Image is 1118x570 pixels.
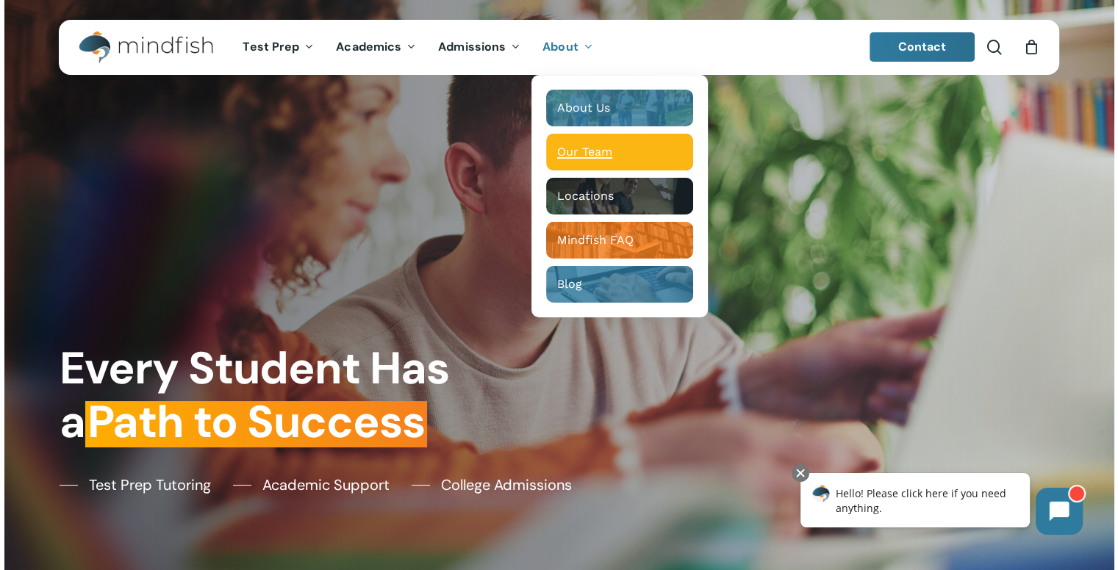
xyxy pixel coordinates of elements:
[243,39,299,54] span: Test Prep
[531,41,604,54] a: About
[441,474,572,496] span: College Admissions
[60,342,549,449] h1: Every Student Has a
[546,134,693,170] a: Our Team
[438,39,506,54] span: Admissions
[412,474,572,496] a: College Admissions
[1023,39,1039,55] a: Cart
[427,41,531,54] a: Admissions
[870,32,975,62] a: Contact
[233,474,390,496] a: Academic Support
[336,39,401,54] span: Academics
[59,20,1059,75] header: Main Menu
[542,39,578,54] span: About
[325,41,427,54] a: Academics
[546,178,693,214] a: Locations
[85,393,427,451] em: Path to Success
[557,233,634,247] span: Mindfish FAQ
[546,222,693,259] a: Mindfish FAQ
[546,266,693,303] a: Blog
[557,277,582,291] span: Blog
[60,474,211,496] a: Test Prep Tutoring
[557,189,614,203] span: Locations
[232,20,603,75] nav: Main Menu
[262,474,390,496] span: Academic Support
[898,39,947,54] span: Contact
[557,145,612,159] span: Our Team
[785,461,1097,549] iframe: Chatbot
[546,90,693,126] a: About Us
[89,474,211,496] span: Test Prep Tutoring
[232,41,325,54] a: Test Prep
[557,101,610,115] span: About Us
